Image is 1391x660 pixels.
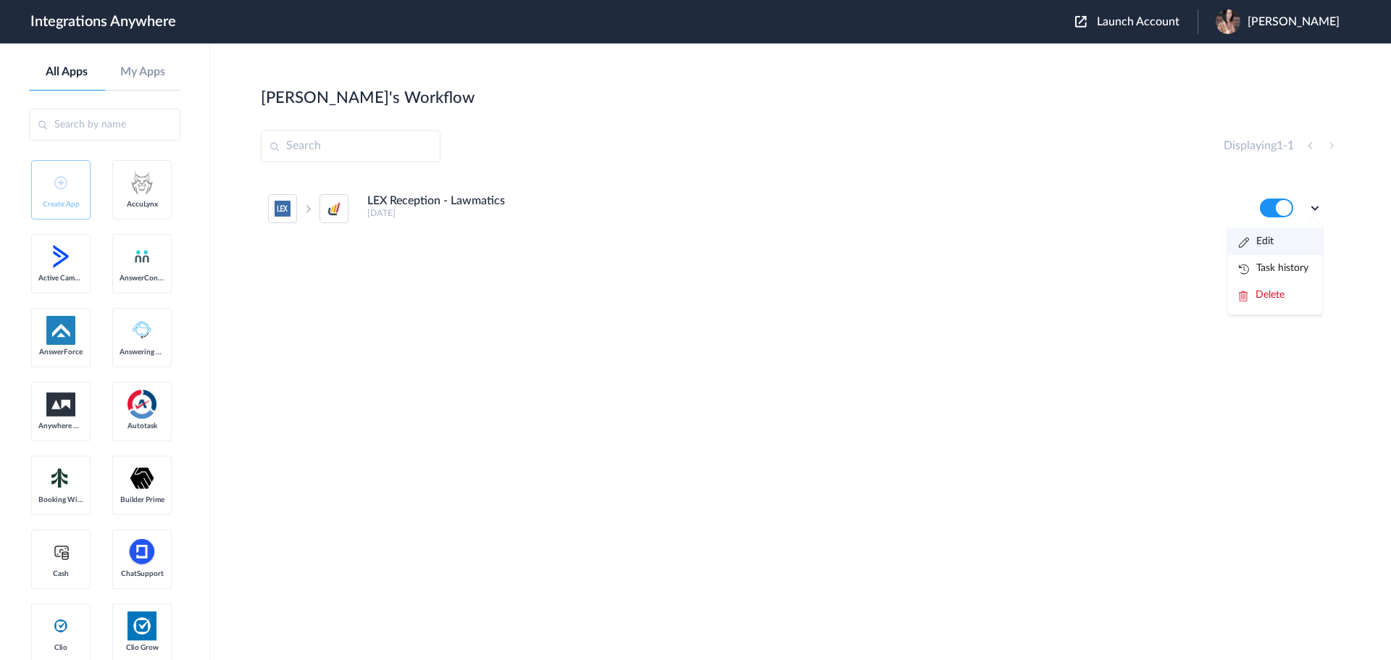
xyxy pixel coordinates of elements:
img: autotask.png [128,390,156,419]
img: Answering_service.png [128,316,156,345]
img: active-campaign-logo.svg [46,242,75,271]
span: 1 [1287,140,1294,151]
span: Create App [38,200,83,209]
span: ChatSupport [120,569,164,578]
span: Answering Service [120,348,164,356]
h4: Displaying - [1224,139,1294,153]
a: My Apps [105,65,181,79]
input: Search [261,130,440,162]
span: Active Campaign [38,274,83,283]
img: af-app-logo.svg [46,316,75,345]
img: cash-logo.svg [52,543,70,561]
img: aww.png [46,393,75,417]
span: [PERSON_NAME] [1248,15,1340,29]
img: answerconnect-logo.svg [133,248,151,265]
span: Clio Grow [120,643,164,652]
img: Clio.jpg [128,611,156,640]
span: Cash [38,569,83,578]
button: Launch Account [1075,15,1198,29]
img: add-icon.svg [54,176,67,189]
img: builder-prime-logo.svg [128,464,156,493]
a: All Apps [29,65,105,79]
span: Anywhere Works [38,422,83,430]
span: Launch Account [1097,16,1179,28]
input: Search by name [29,109,180,141]
img: launch-acct-icon.svg [1075,16,1087,28]
h5: [DATE] [367,208,1240,218]
img: acculynx-logo.svg [128,168,156,197]
span: Autotask [120,422,164,430]
img: Setmore_Logo.svg [46,465,75,491]
a: Task history [1239,263,1308,273]
span: AnswerConnect [120,274,164,283]
h1: Integrations Anywhere [30,13,176,30]
h4: LEX Reception - Lawmatics [367,194,505,208]
span: AccuLynx [120,200,164,209]
span: Builder Prime [120,496,164,504]
img: clio-logo.svg [52,617,70,635]
span: Booking Widget [38,496,83,504]
span: 1 [1277,140,1283,151]
img: received-411653253360191.jpeg [1216,9,1240,34]
a: Edit [1239,236,1274,246]
span: Clio [38,643,83,652]
span: Delete [1256,290,1285,300]
span: AnswerForce [38,348,83,356]
img: chatsupport-icon.svg [128,538,156,567]
h2: [PERSON_NAME]'s Workflow [261,88,475,107]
